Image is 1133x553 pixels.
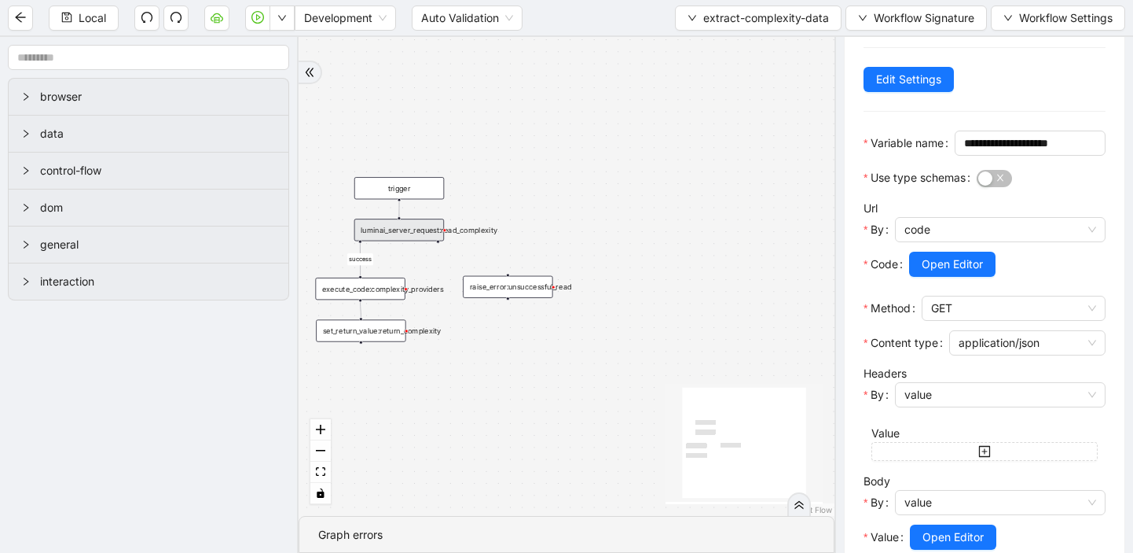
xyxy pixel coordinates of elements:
[79,9,106,27] span: Local
[14,11,27,24] span: arrow-left
[871,334,938,352] span: Content type
[931,297,1096,320] span: GET
[794,500,805,511] span: double-right
[21,203,31,212] span: right
[170,11,182,24] span: redo
[858,13,867,23] span: down
[871,135,944,152] span: Variable name
[9,264,288,300] div: interaction
[269,6,295,31] button: down
[500,307,515,322] span: plus-circle
[310,441,331,462] button: zoom out
[978,445,991,458] span: plus-square
[318,526,815,544] div: Graph errors
[703,9,829,27] span: extract-complexity-data
[40,236,276,253] span: general
[863,201,878,215] label: Url
[904,218,1096,241] span: code
[316,319,405,341] div: set_return_value:return_complexity
[8,6,33,31] button: arrow-left
[141,11,153,24] span: undo
[315,278,405,300] div: execute_code:complexity_providers
[922,256,983,273] span: Open Editor
[40,273,276,290] span: interaction
[922,529,984,546] span: Open Editor
[791,505,832,514] a: React Flow attribution
[21,92,31,101] span: right
[871,442,1098,461] button: plus-square
[871,425,1098,442] div: Value
[874,9,974,27] span: Workflow Signature
[310,419,331,441] button: zoom in
[9,153,288,189] div: control-flow
[354,351,368,366] span: plus-circle
[687,13,697,23] span: down
[21,166,31,175] span: right
[304,6,387,30] span: Development
[163,6,189,31] button: redo
[61,12,72,23] span: save
[21,129,31,138] span: right
[277,13,287,23] span: down
[675,6,841,31] button: downextract-complexity-data
[959,331,1096,355] span: application/json
[431,250,445,265] span: plus-circle
[876,71,941,88] span: Edit Settings
[9,227,288,263] div: general
[421,6,513,30] span: Auto Validation
[871,386,884,404] span: By
[49,6,119,31] button: saveLocal
[361,302,361,317] g: Edge from execute_code:complexity_providers to set_return_value:return_complexity
[904,383,1096,407] span: value
[354,219,444,241] div: luminai_server_request:read_complexity
[871,221,884,238] span: By
[134,6,159,31] button: undo
[863,367,907,380] label: Headers
[304,67,315,78] span: double-right
[871,256,898,273] span: Code
[991,6,1125,31] button: downWorkflow Settings
[463,276,552,298] div: raise_error:unsuccessful_read
[204,6,229,31] button: cloud-server
[40,199,276,216] span: dom
[251,11,264,24] span: play-circle
[1019,9,1113,27] span: Workflow Settings
[245,6,270,31] button: play-circle
[310,483,331,504] button: toggle interactivity
[40,88,276,105] span: browser
[863,67,954,92] button: Edit Settings
[863,474,890,488] label: Body
[21,240,31,249] span: right
[871,494,884,511] span: By
[871,529,899,546] span: Value
[910,525,996,550] button: Open Editor
[211,11,223,24] span: cloud-server
[904,491,1096,514] span: value
[347,243,373,275] g: Edge from luminai_server_request:read_complexity to execute_code:complexity_providers
[909,252,995,277] button: Open Editor
[871,169,966,186] span: Use type schemas
[40,125,276,142] span: data
[9,79,288,115] div: browser
[354,177,444,199] div: trigger
[871,300,911,317] span: Method
[21,277,31,286] span: right
[845,6,987,31] button: downWorkflow Signature
[9,116,288,152] div: data
[463,276,552,298] div: raise_error:unsuccessful_readplus-circle
[310,462,331,483] button: fit view
[1003,13,1013,23] span: down
[354,219,444,241] div: luminai_server_request:read_complexityplus-circle
[316,319,405,341] div: set_return_value:return_complexityplus-circle
[9,190,288,226] div: dom
[40,162,276,179] span: control-flow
